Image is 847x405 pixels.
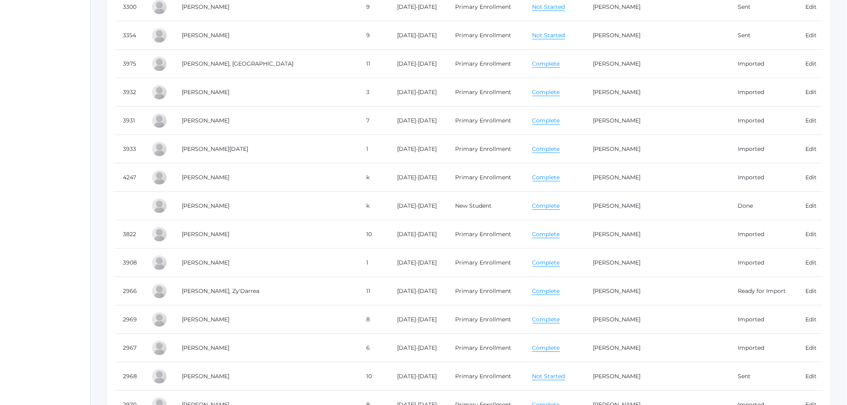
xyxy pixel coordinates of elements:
a: [PERSON_NAME] [593,60,640,67]
td: Sent [730,362,798,391]
a: [PERSON_NAME] [182,88,229,96]
td: 3932 [115,78,143,106]
td: Primary Enrollment [447,249,524,277]
div: Caroline Desonier [151,340,167,356]
td: [DATE]-[DATE] [389,192,448,220]
a: Edit [806,88,817,96]
a: [PERSON_NAME] [593,3,640,10]
td: Imported [730,163,798,192]
td: 4247 [115,163,143,192]
td: 3931 [115,106,143,135]
a: Edit [806,373,817,380]
td: Sent [730,21,798,50]
td: Imported [730,50,798,78]
td: Primary Enrollment [447,305,524,334]
td: 10 [359,220,389,249]
td: 1 [359,135,389,163]
td: Ready for Import [730,277,798,305]
td: Imported [730,305,798,334]
td: [DATE]-[DATE] [389,249,448,277]
td: Primary Enrollment [447,362,524,391]
a: [PERSON_NAME] [182,231,229,238]
a: Complete [532,259,560,267]
td: 7 [359,106,389,135]
a: [PERSON_NAME] [182,117,229,124]
td: Primary Enrollment [447,220,524,249]
a: [PERSON_NAME] [182,373,229,380]
td: 9 [359,21,389,50]
a: Not Started [532,3,565,11]
td: 11 [359,50,389,78]
a: [PERSON_NAME] [593,231,640,238]
a: Complete [532,344,560,352]
td: Primary Enrollment [447,163,524,192]
td: Imported [730,78,798,106]
a: Edit [806,287,817,295]
a: [PERSON_NAME] [593,145,640,152]
a: Edit [806,60,817,67]
a: [PERSON_NAME] [593,174,640,181]
a: Complete [532,174,560,181]
td: Imported [730,220,798,249]
td: 3 [359,78,389,106]
a: [PERSON_NAME] [593,117,640,124]
a: Not Started [532,32,565,39]
td: Primary Enrollment [447,135,524,163]
a: Complete [532,202,560,210]
td: 8 [359,305,389,334]
a: Edit [806,145,817,152]
td: 10 [359,362,389,391]
div: Matthew Chumley [151,84,167,100]
a: Edit [806,202,817,209]
a: Complete [532,88,560,96]
td: 3975 [115,50,143,78]
td: [DATE]-[DATE] [389,163,448,192]
div: Eli Chartier [151,27,167,43]
div: Zy'Darrea Davis [151,283,167,299]
td: Primary Enrollment [447,277,524,305]
a: [PERSON_NAME] [593,344,640,351]
td: Imported [730,334,798,362]
div: Evelyn Davis [151,255,167,271]
a: [PERSON_NAME], [GEOGRAPHIC_DATA] [182,60,293,67]
td: Imported [730,135,798,163]
a: [PERSON_NAME] [593,88,640,96]
a: [PERSON_NAME] [182,316,229,323]
a: Edit [806,231,817,238]
a: Complete [532,287,560,295]
a: [PERSON_NAME] [593,32,640,39]
td: [DATE]-[DATE] [389,277,448,305]
a: [PERSON_NAME] [182,3,229,10]
td: [DATE]-[DATE] [389,50,448,78]
div: Clara Desonier [151,368,167,384]
td: k [359,163,389,192]
a: [PERSON_NAME] [593,202,640,209]
div: Noel Chumley [151,141,167,157]
a: Edit [806,344,817,351]
div: Julia Crochet [151,169,167,185]
a: Complete [532,231,560,238]
a: [PERSON_NAME][DATE] [182,145,248,152]
a: Edit [806,32,817,39]
td: New Student [447,192,524,220]
td: 3354 [115,21,143,50]
td: k [359,192,389,220]
a: Edit [806,259,817,266]
td: Primary Enrollment [447,106,524,135]
a: Not Started [532,373,565,380]
a: Edit [806,117,817,124]
td: Primary Enrollment [447,78,524,106]
td: Primary Enrollment [447,21,524,50]
td: 2966 [115,277,143,305]
a: Edit [806,3,817,10]
a: [PERSON_NAME] [182,259,229,266]
a: [PERSON_NAME] [593,259,640,266]
td: [DATE]-[DATE] [389,78,448,106]
a: [PERSON_NAME] [593,287,640,295]
td: [DATE]-[DATE] [389,21,448,50]
a: Complete [532,145,560,153]
a: [PERSON_NAME] [593,373,640,380]
a: Complete [532,316,560,323]
td: 3933 [115,135,143,163]
a: Complete [532,60,560,68]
